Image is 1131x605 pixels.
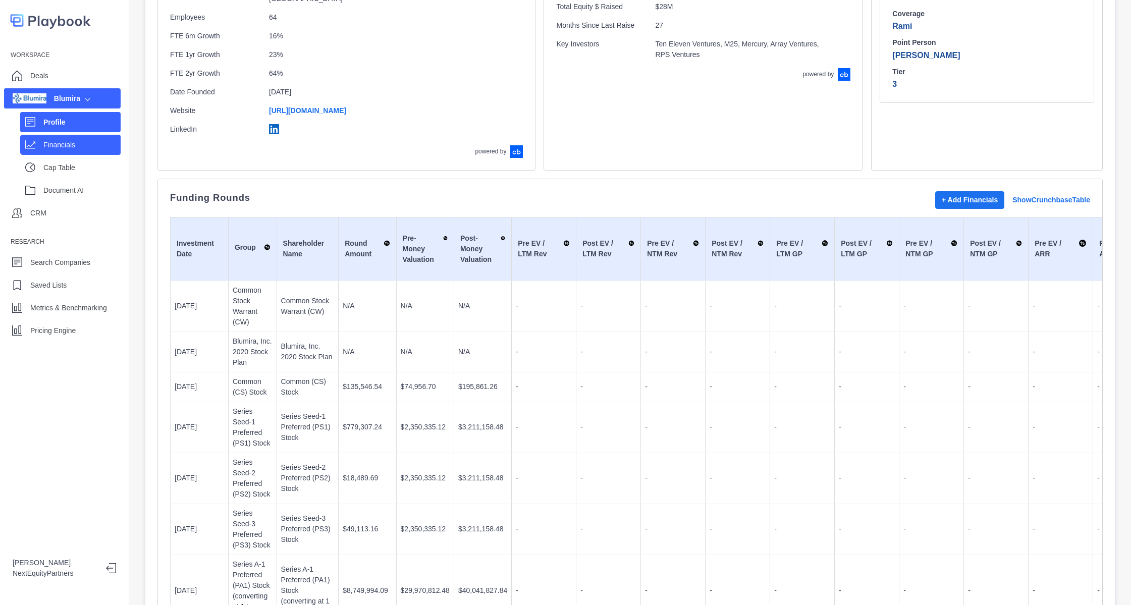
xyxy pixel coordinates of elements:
p: 3 [892,78,1082,90]
p: - [968,381,1024,392]
button: + Add Financials [935,191,1004,209]
p: [DATE] [269,87,481,97]
p: Blumira, Inc. 2020 Stock Plan [281,341,335,362]
p: - [774,524,830,534]
p: - [839,381,895,392]
p: [DATE] [175,473,224,483]
p: Blumira, Inc. 2020 Stock Plan [233,336,273,368]
p: - [839,301,895,311]
p: - [645,585,701,596]
p: Saved Lists [30,280,67,291]
p: - [903,524,959,534]
p: - [839,422,895,432]
p: - [580,585,636,596]
p: - [774,585,830,596]
p: Cap Table [43,162,121,173]
div: Post EV / LTM GP [841,238,893,259]
p: $28M [655,2,832,12]
p: Funding Rounds [170,194,250,202]
p: - [645,301,701,311]
div: Post EV / LTM Rev [582,238,634,259]
p: $3,211,158.48 [458,422,507,432]
p: Document AI [43,185,121,196]
p: - [516,585,572,596]
p: - [774,473,830,483]
p: - [1033,381,1089,392]
p: Pricing Engine [30,325,76,336]
p: Common (CS) Stock [233,376,273,398]
p: FTE 6m Growth [170,31,261,41]
div: Round Amount [345,238,390,259]
img: crunchbase-logo [838,68,850,81]
p: Common (CS) Stock [281,376,335,398]
p: - [516,524,572,534]
p: Series Seed-1 Preferred (PS1) Stock [281,411,335,443]
p: N/A [458,347,507,357]
p: - [903,422,959,432]
div: Shareholder Name [283,238,333,259]
p: - [645,422,701,432]
p: powered by [475,147,506,156]
p: 64% [269,68,481,79]
div: Pre EV / ARR [1035,238,1087,259]
p: - [710,585,766,596]
img: Sort [563,238,570,248]
p: - [710,422,766,432]
p: - [774,347,830,357]
p: $2,350,335.12 [401,473,450,483]
p: Website [170,105,261,116]
p: - [645,473,701,483]
img: Sort [384,238,390,248]
img: company image [13,93,46,103]
p: [PERSON_NAME] [13,558,98,568]
p: - [903,381,959,392]
img: Sort [1016,238,1022,248]
p: - [839,347,895,357]
p: - [968,422,1024,432]
h6: Coverage [892,10,1082,19]
p: - [774,301,830,311]
p: N/A [401,301,450,311]
p: - [1033,347,1089,357]
p: - [1033,301,1089,311]
p: 64 [269,12,481,23]
p: Series Seed-2 Preferred (PS2) Stock [281,462,335,494]
p: [DATE] [175,381,224,392]
img: linkedin-logo [269,124,279,134]
p: - [1033,422,1089,432]
p: Common Stock Warrant (CW) [281,296,335,317]
div: Group [235,242,271,255]
div: Investment Date [177,238,222,259]
a: Show Crunchbase Table [1012,195,1090,205]
p: NextEquityPartners [13,568,98,579]
p: - [1033,524,1089,534]
p: Total Equity $ Raised [556,2,647,12]
h6: Tier [892,68,1082,77]
p: - [968,473,1024,483]
div: Post-Money Valuation [460,233,505,265]
p: - [839,585,895,596]
p: - [968,347,1024,357]
p: FTE 2yr Growth [170,68,261,79]
p: $8,749,994.09 [343,585,392,596]
p: Deals [30,71,48,81]
a: [URL][DOMAIN_NAME] [269,106,346,115]
p: - [516,301,572,311]
p: CRM [30,208,46,218]
img: crunchbase-logo [510,145,523,158]
p: - [645,347,701,357]
p: - [580,524,636,534]
p: - [903,347,959,357]
p: - [839,473,895,483]
div: Pre EV / NTM Rev [647,238,699,259]
p: [DATE] [175,347,224,357]
p: - [903,473,959,483]
img: Sort [501,233,505,243]
p: [DATE] [175,422,224,432]
p: - [903,585,959,596]
p: - [968,524,1024,534]
p: - [645,381,701,392]
p: [DATE] [175,301,224,311]
p: $18,489.69 [343,473,392,483]
p: N/A [343,301,392,311]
